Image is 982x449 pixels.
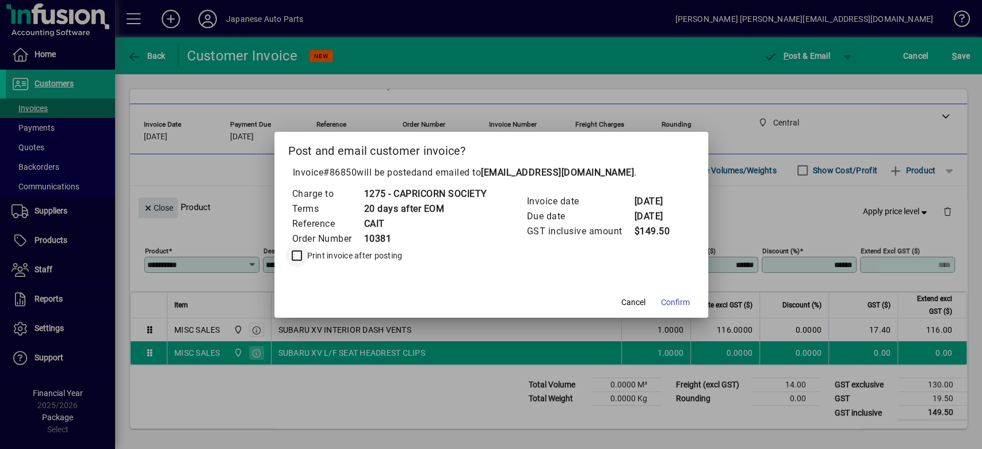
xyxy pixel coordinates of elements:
[364,231,487,246] td: 10381
[656,292,694,313] button: Confirm
[481,167,634,178] b: [EMAIL_ADDRESS][DOMAIN_NAME]
[364,201,487,216] td: 20 days after EOM
[661,296,690,309] span: Confirm
[634,209,680,224] td: [DATE]
[288,166,694,180] p: Invoice will be posted .
[292,231,364,246] td: Order Number
[274,132,708,165] h2: Post and email customer invoice?
[292,187,364,201] td: Charge to
[526,209,634,224] td: Due date
[364,216,487,231] td: CAIT
[292,216,364,231] td: Reference
[634,194,680,209] td: [DATE]
[364,187,487,201] td: 1275 - CAPRICORN SOCIETY
[526,194,634,209] td: Invoice date
[621,296,645,309] span: Cancel
[417,167,634,178] span: and emailed to
[615,292,652,313] button: Cancel
[634,224,680,239] td: $149.50
[526,224,634,239] td: GST inclusive amount
[292,201,364,216] td: Terms
[323,167,357,178] span: #86850
[305,250,403,261] label: Print invoice after posting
